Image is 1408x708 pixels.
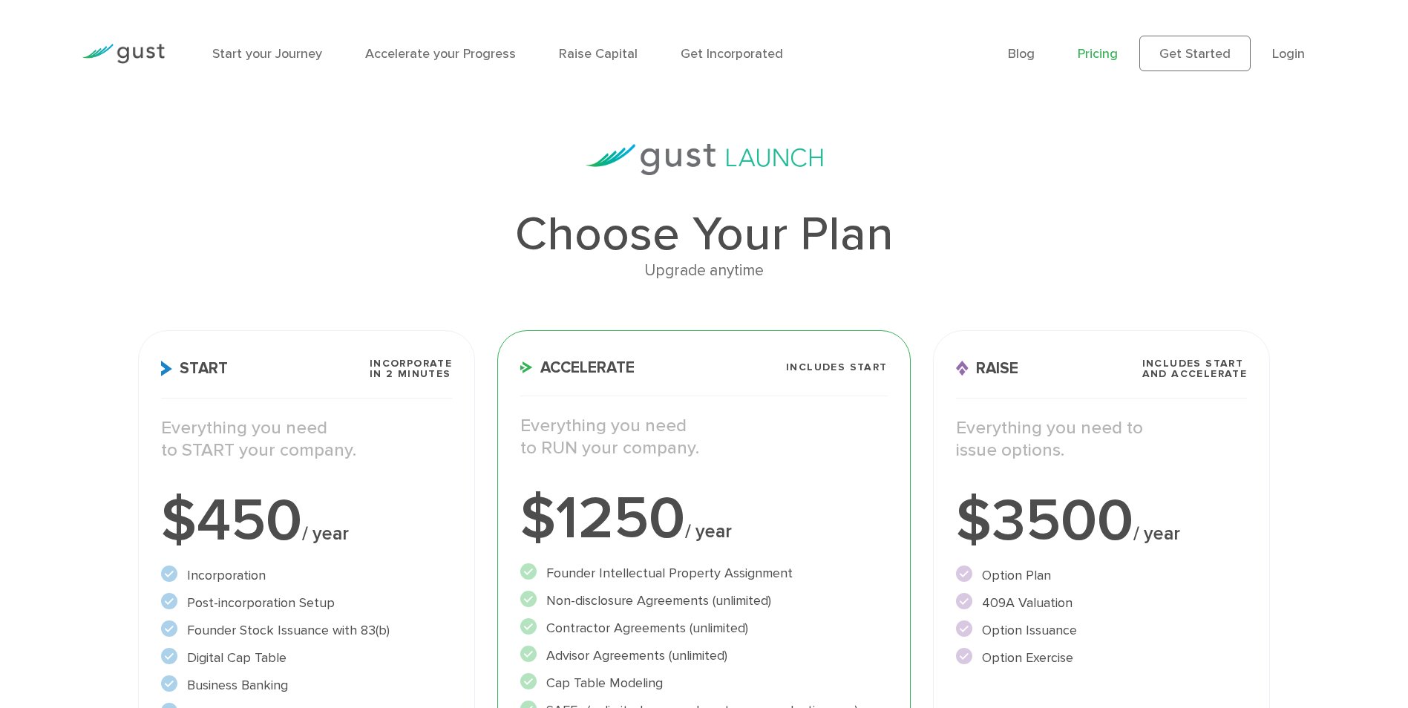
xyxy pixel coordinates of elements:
[956,620,1248,640] li: Option Issuance
[1133,522,1180,545] span: / year
[685,520,732,543] span: / year
[161,491,453,551] div: $450
[1142,358,1248,379] span: Includes START and ACCELERATE
[520,415,887,459] p: Everything you need to RUN your company.
[138,258,1271,283] div: Upgrade anytime
[520,360,635,376] span: Accelerate
[161,593,453,613] li: Post-incorporation Setup
[956,417,1248,462] p: Everything you need to issue options.
[365,46,516,62] a: Accelerate your Progress
[370,358,452,379] span: Incorporate in 2 Minutes
[520,563,887,583] li: Founder Intellectual Property Assignment
[161,361,228,376] span: Start
[161,620,453,640] li: Founder Stock Issuance with 83(b)
[1272,46,1305,62] a: Login
[520,361,533,373] img: Accelerate Icon
[956,361,969,376] img: Raise Icon
[520,489,887,548] div: $1250
[161,566,453,586] li: Incorporation
[82,44,165,64] img: Gust Logo
[520,646,887,666] li: Advisor Agreements (unlimited)
[138,211,1271,258] h1: Choose Your Plan
[520,673,887,693] li: Cap Table Modeling
[681,46,783,62] a: Get Incorporated
[161,648,453,668] li: Digital Cap Table
[161,417,453,462] p: Everything you need to START your company.
[586,144,823,175] img: gust-launch-logos.svg
[559,46,638,62] a: Raise Capital
[1008,46,1035,62] a: Blog
[956,491,1248,551] div: $3500
[956,648,1248,668] li: Option Exercise
[520,591,887,611] li: Non-disclosure Agreements (unlimited)
[956,566,1248,586] li: Option Plan
[212,46,322,62] a: Start your Journey
[956,593,1248,613] li: 409A Valuation
[786,362,888,373] span: Includes START
[302,522,349,545] span: / year
[1139,36,1251,71] a: Get Started
[1078,46,1118,62] a: Pricing
[956,361,1018,376] span: Raise
[161,675,453,695] li: Business Banking
[161,361,172,376] img: Start Icon X2
[520,618,887,638] li: Contractor Agreements (unlimited)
